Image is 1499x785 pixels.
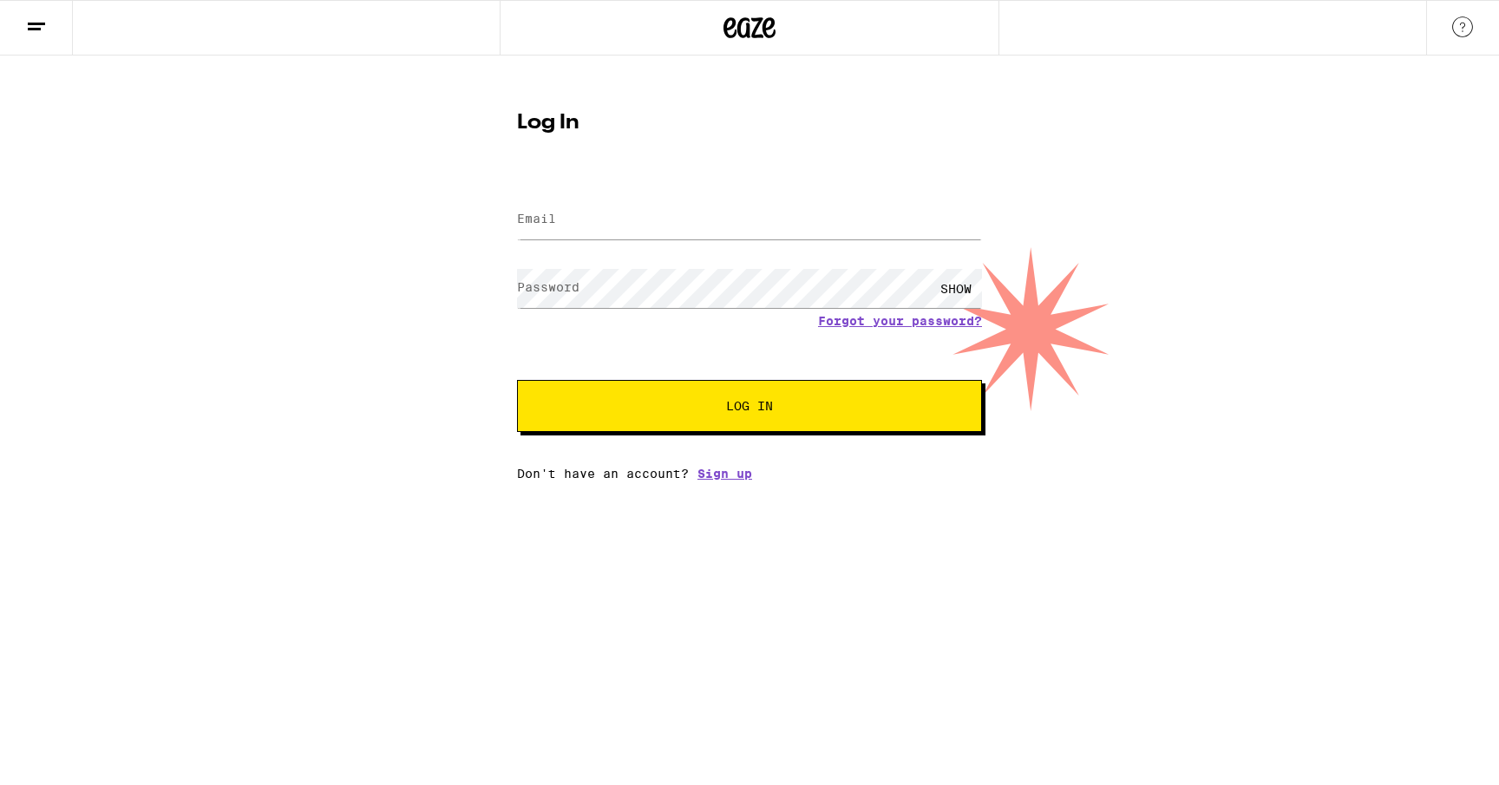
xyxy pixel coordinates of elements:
[517,380,982,432] button: Log In
[517,467,982,481] div: Don't have an account?
[726,400,773,412] span: Log In
[818,314,982,328] a: Forgot your password?
[517,200,982,239] input: Email
[697,467,752,481] a: Sign up
[517,280,579,294] label: Password
[517,113,982,134] h1: Log In
[517,212,556,226] label: Email
[930,269,982,308] div: SHOW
